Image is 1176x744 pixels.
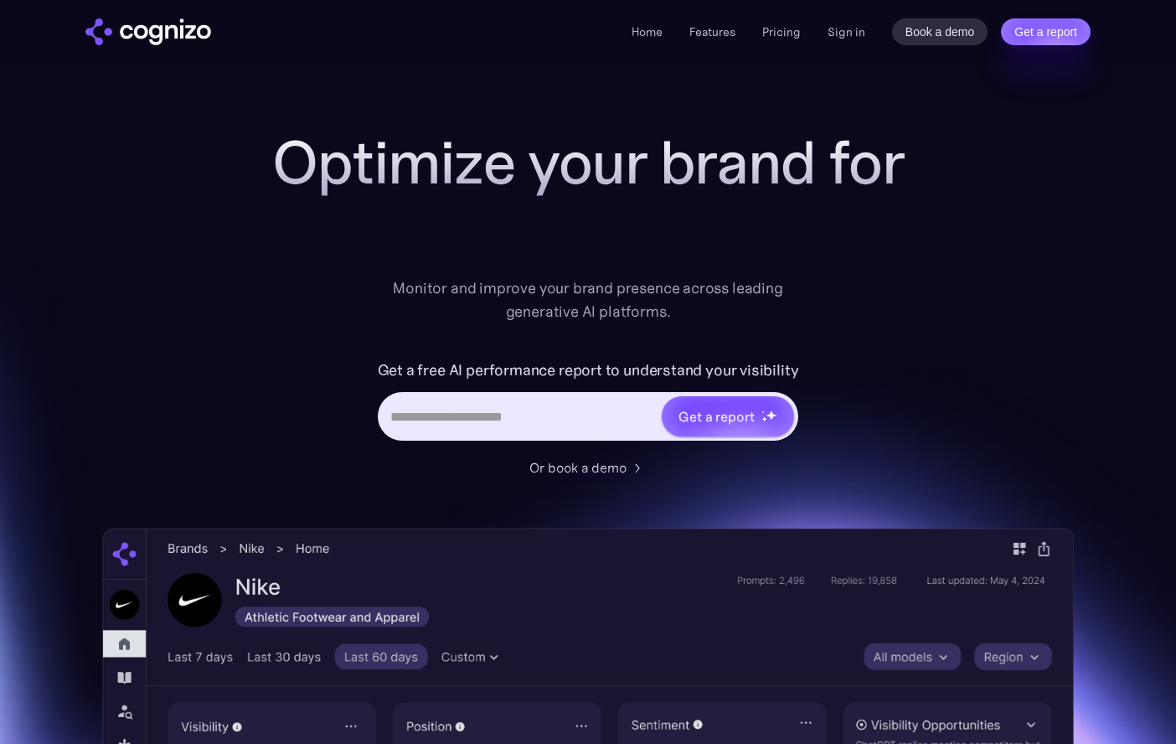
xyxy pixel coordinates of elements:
h1: Optimize your brand for [253,129,923,196]
form: Hero URL Input Form [378,357,799,449]
a: Get a report [1001,18,1091,45]
a: Home [632,24,663,39]
a: Sign in [828,22,865,42]
a: Pricing [762,24,801,39]
img: star [761,411,764,413]
a: Get a reportstarstarstar [660,395,796,438]
a: Features [689,24,735,39]
div: Monitor and improve your brand presence across leading generative AI platforms. [382,276,794,323]
div: Or book a demo [529,457,627,478]
label: Get a free AI performance report to understand your visibility [378,357,799,384]
img: cognizo logo [85,18,211,45]
a: Or book a demo [529,457,647,478]
a: Book a demo [892,18,988,45]
img: star [761,416,767,422]
a: home [85,18,211,45]
div: Get a report [678,406,754,426]
img: star [766,410,776,421]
